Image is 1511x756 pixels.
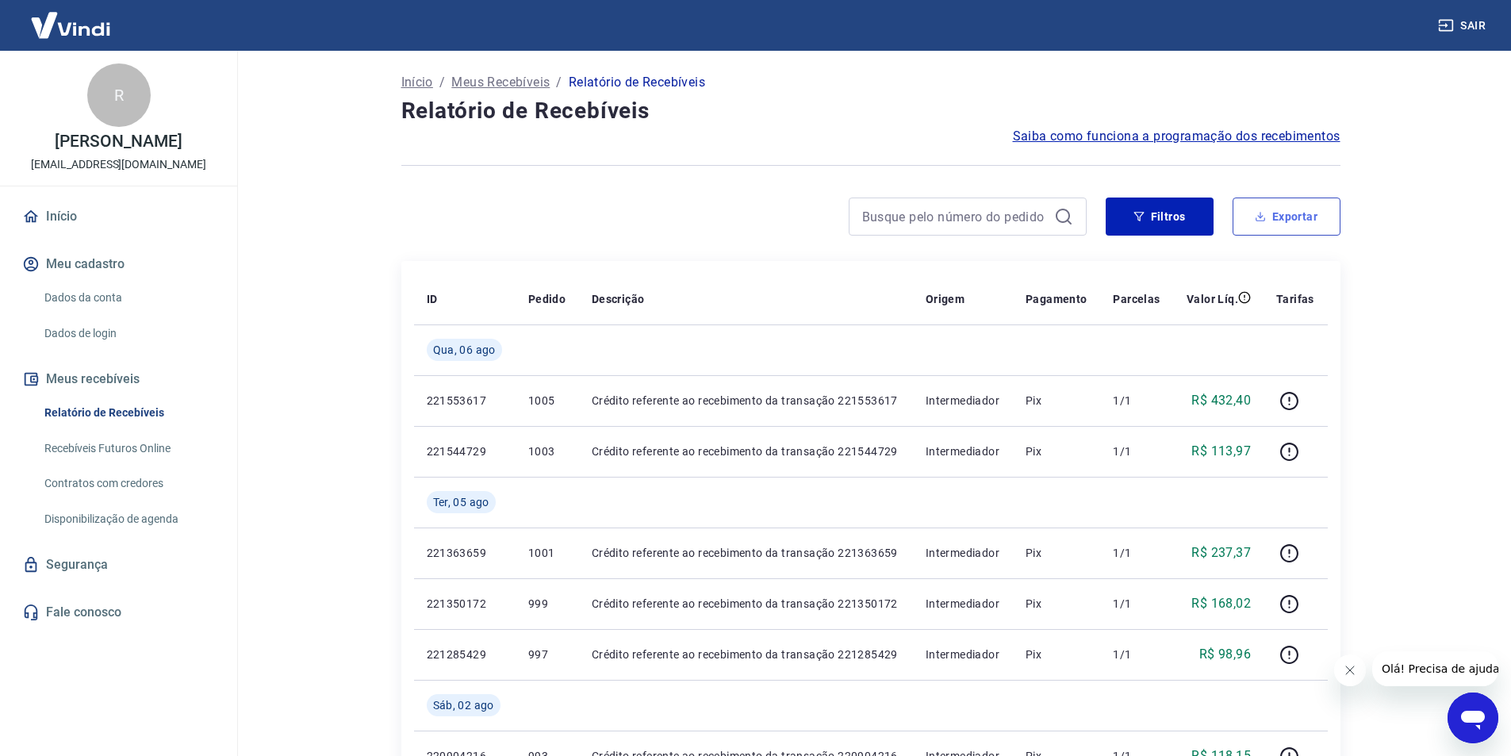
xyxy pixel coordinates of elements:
[592,545,900,561] p: Crédito referente ao recebimento da transação 221363659
[38,432,218,465] a: Recebíveis Futuros Online
[592,596,900,612] p: Crédito referente ao recebimento da transação 221350172
[38,397,218,429] a: Relatório de Recebíveis
[401,95,1340,127] h4: Relatório de Recebíveis
[401,73,433,92] a: Início
[926,443,1000,459] p: Intermediador
[1276,291,1314,307] p: Tarifas
[19,199,218,234] a: Início
[1199,645,1251,664] p: R$ 98,96
[1187,291,1238,307] p: Valor Líq.
[1191,391,1251,410] p: R$ 432,40
[19,247,218,282] button: Meu cadastro
[427,647,503,662] p: 221285429
[31,156,206,173] p: [EMAIL_ADDRESS][DOMAIN_NAME]
[592,291,645,307] p: Descrição
[19,547,218,582] a: Segurança
[528,596,566,612] p: 999
[556,73,562,92] p: /
[569,73,705,92] p: Relatório de Recebíveis
[451,73,550,92] a: Meus Recebíveis
[1113,291,1160,307] p: Parcelas
[592,393,900,409] p: Crédito referente ao recebimento da transação 221553617
[592,647,900,662] p: Crédito referente ao recebimento da transação 221285429
[439,73,445,92] p: /
[1013,127,1340,146] a: Saiba como funciona a programação dos recebimentos
[1448,693,1498,743] iframe: Botão para abrir a janela de mensagens
[926,393,1000,409] p: Intermediador
[1113,596,1160,612] p: 1/1
[19,1,122,49] img: Vindi
[427,545,503,561] p: 221363659
[1026,393,1087,409] p: Pix
[19,362,218,397] button: Meus recebíveis
[528,647,566,662] p: 997
[427,443,503,459] p: 221544729
[1191,543,1251,562] p: R$ 237,37
[38,503,218,535] a: Disponibilização de agenda
[528,291,566,307] p: Pedido
[433,342,496,358] span: Qua, 06 ago
[10,11,133,24] span: Olá! Precisa de ajuda?
[1106,198,1214,236] button: Filtros
[1113,443,1160,459] p: 1/1
[528,393,566,409] p: 1005
[1233,198,1340,236] button: Exportar
[433,697,494,713] span: Sáb, 02 ago
[87,63,151,127] div: R
[862,205,1048,228] input: Busque pelo número do pedido
[528,443,566,459] p: 1003
[1113,545,1160,561] p: 1/1
[1372,651,1498,686] iframe: Mensagem da empresa
[926,291,965,307] p: Origem
[1191,442,1251,461] p: R$ 113,97
[38,317,218,350] a: Dados de login
[433,494,489,510] span: Ter, 05 ago
[427,393,503,409] p: 221553617
[1026,443,1087,459] p: Pix
[926,596,1000,612] p: Intermediador
[1026,647,1087,662] p: Pix
[1435,11,1492,40] button: Sair
[1113,647,1160,662] p: 1/1
[1191,594,1251,613] p: R$ 168,02
[427,596,503,612] p: 221350172
[592,443,900,459] p: Crédito referente ao recebimento da transação 221544729
[1026,596,1087,612] p: Pix
[926,647,1000,662] p: Intermediador
[1113,393,1160,409] p: 1/1
[1334,654,1366,686] iframe: Fechar mensagem
[38,467,218,500] a: Contratos com credores
[528,545,566,561] p: 1001
[19,595,218,630] a: Fale conosco
[38,282,218,314] a: Dados da conta
[427,291,438,307] p: ID
[1026,291,1087,307] p: Pagamento
[55,133,182,150] p: [PERSON_NAME]
[1026,545,1087,561] p: Pix
[926,545,1000,561] p: Intermediador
